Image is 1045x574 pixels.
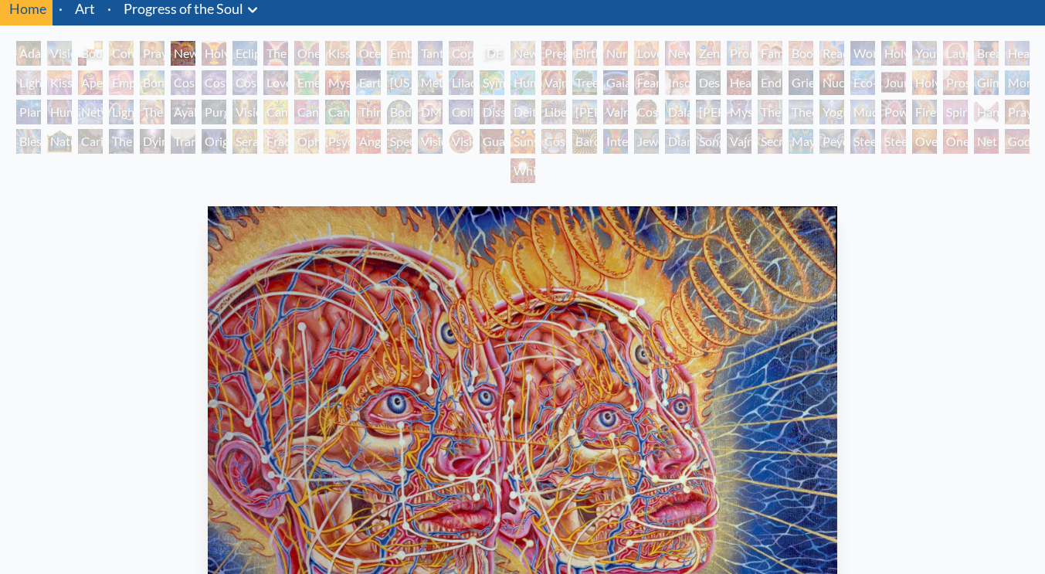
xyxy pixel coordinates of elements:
[232,41,257,66] div: Eclipse
[263,41,288,66] div: The Kiss
[758,41,782,66] div: Family
[109,129,134,154] div: The Soul Finds It's Way
[819,70,844,95] div: Nuclear Crucifixion
[16,41,41,66] div: Adam & Eve
[418,70,443,95] div: Metamorphosis
[912,70,937,95] div: Holy Fire
[603,70,628,95] div: Gaia
[881,100,906,124] div: Power to the Peaceful
[819,41,844,66] div: Reading
[47,100,72,124] div: Human Geometry
[140,129,165,154] div: Dying
[634,100,659,124] div: Cosmic [DEMOGRAPHIC_DATA]
[78,70,103,95] div: Aperture
[325,70,350,95] div: Mysteriosa 2
[665,70,690,95] div: Insomnia
[263,70,288,95] div: Love is a Cosmic Force
[387,129,412,154] div: Spectral Lotus
[727,129,752,154] div: Vajra Being
[16,129,41,154] div: Blessing Hand
[171,41,195,66] div: New Man New Woman
[387,41,412,66] div: Embracing
[758,70,782,95] div: Endarkenment
[263,100,288,124] div: Cannabis Mudra
[572,100,597,124] div: [PERSON_NAME]
[294,100,319,124] div: Cannabis Sutra
[418,100,443,124] div: DMT - The Spirit Molecule
[202,41,226,66] div: Holy Grail
[727,100,752,124] div: Mystic Eye
[541,41,566,66] div: Pregnancy
[634,129,659,154] div: Jewel Being
[665,100,690,124] div: Dalai Lama
[232,100,257,124] div: Vision Tree
[325,129,350,154] div: Psychomicrograph of a Fractal Paisley Cherub Feather Tip
[758,129,782,154] div: Secret Writing Being
[696,100,721,124] div: [PERSON_NAME]
[541,129,566,154] div: Cosmic Elf
[449,41,473,66] div: Copulating
[1005,70,1030,95] div: Monochord
[758,100,782,124] div: The Seer
[78,100,103,124] div: Networks
[541,100,566,124] div: Liberation Through Seeing
[202,70,226,95] div: Cosmic Artist
[974,100,999,124] div: Hands that See
[356,41,381,66] div: Ocean of Love Bliss
[727,70,752,95] div: Headache
[511,70,535,95] div: Humming Bird
[603,129,628,154] div: Interbeing
[572,41,597,66] div: Birth
[356,100,381,124] div: Third Eye Tears of Joy
[171,129,195,154] div: Transfiguration
[232,70,257,95] div: Cosmic Lovers
[603,41,628,66] div: Nursing
[171,70,195,95] div: Cosmic Creativity
[974,70,999,95] div: Glimpsing the Empyrean
[881,70,906,95] div: Journey of the Wounded Healer
[789,41,813,66] div: Boo-boo
[294,129,319,154] div: Ophanic Eyelash
[819,100,844,124] div: Yogi & the Möbius Sphere
[480,41,504,66] div: [DEMOGRAPHIC_DATA] Embryo
[912,129,937,154] div: Oversoul
[974,129,999,154] div: Net of Being
[356,129,381,154] div: Angel Skin
[171,100,195,124] div: Ayahuasca Visitation
[789,129,813,154] div: Mayan Being
[109,41,134,66] div: Contemplation
[294,41,319,66] div: One Taste
[140,70,165,95] div: Bond
[480,70,504,95] div: Symbiosis: Gall Wasp & Oak Tree
[16,100,41,124] div: Planetary Prayers
[140,100,165,124] div: The Shulgins and their Alchemical Angels
[696,129,721,154] div: Song of Vajra Being
[387,100,412,124] div: Body/Mind as a Vibratory Field of Energy
[449,70,473,95] div: Lilacs
[789,70,813,95] div: Grieving
[789,100,813,124] div: Theologue
[943,41,968,66] div: Laughing Man
[78,129,103,154] div: Caring
[850,100,875,124] div: Mudra
[1005,41,1030,66] div: Healing
[263,129,288,154] div: Fractal Eyes
[943,129,968,154] div: One
[480,129,504,154] div: Guardian of Infinite Vision
[943,100,968,124] div: Spirit Animates the Flesh
[665,41,690,66] div: New Family
[572,70,597,95] div: Tree & Person
[974,41,999,66] div: Breathing
[881,41,906,66] div: Holy Family
[47,70,72,95] div: Kiss of the [MEDICAL_DATA]
[511,100,535,124] div: Deities & Demons Drinking from the Milky Pool
[634,41,659,66] div: Love Circuit
[696,70,721,95] div: Despair
[727,41,752,66] div: Promise
[109,100,134,124] div: Lightworker
[294,70,319,95] div: Emerald Grail
[387,70,412,95] div: [US_STATE] Song
[943,70,968,95] div: Prostration
[480,100,504,124] div: Dissectional Art for Tool's Lateralus CD
[572,129,597,154] div: Bardo Being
